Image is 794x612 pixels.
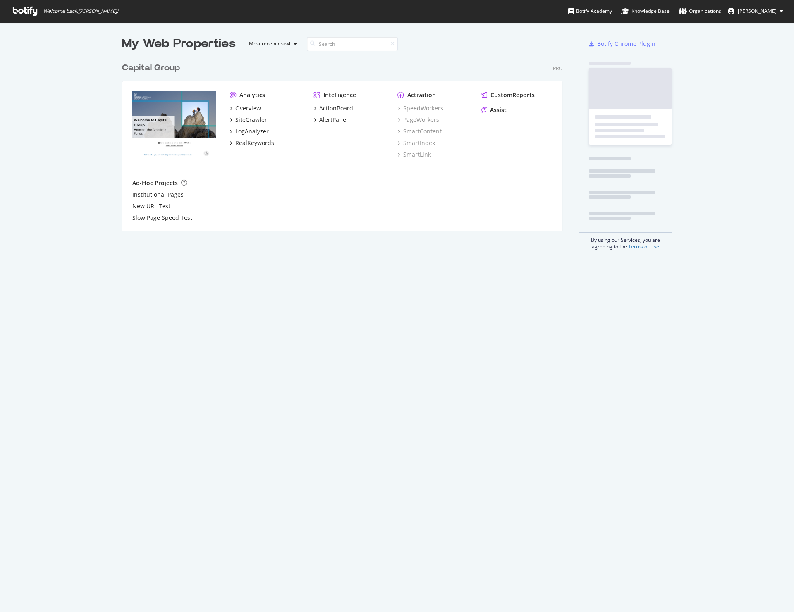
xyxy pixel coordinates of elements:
[490,91,535,99] div: CustomReports
[235,116,267,124] div: SiteCrawler
[122,52,569,231] div: grid
[235,104,261,112] div: Overview
[628,243,659,250] a: Terms of Use
[397,139,435,147] a: SmartIndex
[307,37,398,51] input: Search
[490,106,507,114] div: Assist
[132,202,170,210] a: New URL Test
[481,106,507,114] a: Assist
[579,232,672,250] div: By using our Services, you are agreeing to the
[397,150,431,159] a: SmartLink
[242,37,300,50] button: Most recent crawl
[553,65,562,72] div: Pro
[319,104,353,112] div: ActionBoard
[481,91,535,99] a: CustomReports
[313,104,353,112] a: ActionBoard
[122,62,180,74] div: Capital Group
[235,127,269,136] div: LogAnalyzer
[589,40,655,48] a: Botify Chrome Plugin
[230,104,261,112] a: Overview
[43,8,118,14] span: Welcome back, [PERSON_NAME] !
[679,7,721,15] div: Organizations
[738,7,777,14] span: Cynthia Casarez
[122,62,183,74] a: Capital Group
[122,36,236,52] div: My Web Properties
[249,41,290,46] div: Most recent crawl
[568,7,612,15] div: Botify Academy
[132,191,184,199] a: Institutional Pages
[235,139,274,147] div: RealKeywords
[132,179,178,187] div: Ad-Hoc Projects
[239,91,265,99] div: Analytics
[597,40,655,48] div: Botify Chrome Plugin
[397,104,443,112] a: SpeedWorkers
[319,116,348,124] div: AlertPanel
[323,91,356,99] div: Intelligence
[230,127,269,136] a: LogAnalyzer
[397,116,439,124] a: PageWorkers
[230,116,267,124] a: SiteCrawler
[230,139,274,147] a: RealKeywords
[407,91,436,99] div: Activation
[132,214,192,222] a: Slow Page Speed Test
[397,127,442,136] a: SmartContent
[721,5,790,18] button: [PERSON_NAME]
[132,91,216,158] img: capitalgroup.com
[621,7,670,15] div: Knowledge Base
[313,116,348,124] a: AlertPanel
